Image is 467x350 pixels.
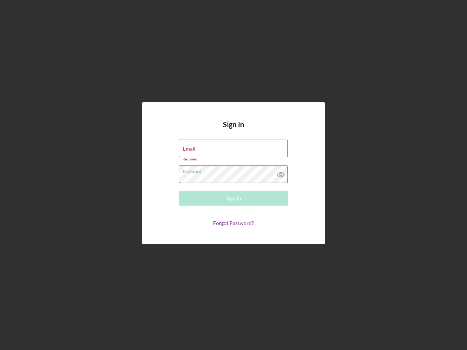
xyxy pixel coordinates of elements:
button: Sign In [179,191,288,206]
label: Password [183,166,288,174]
div: Required [179,157,288,162]
h4: Sign In [223,120,244,140]
div: Sign In [226,191,241,206]
label: Email [183,146,196,152]
a: Forgot Password? [213,220,254,226]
